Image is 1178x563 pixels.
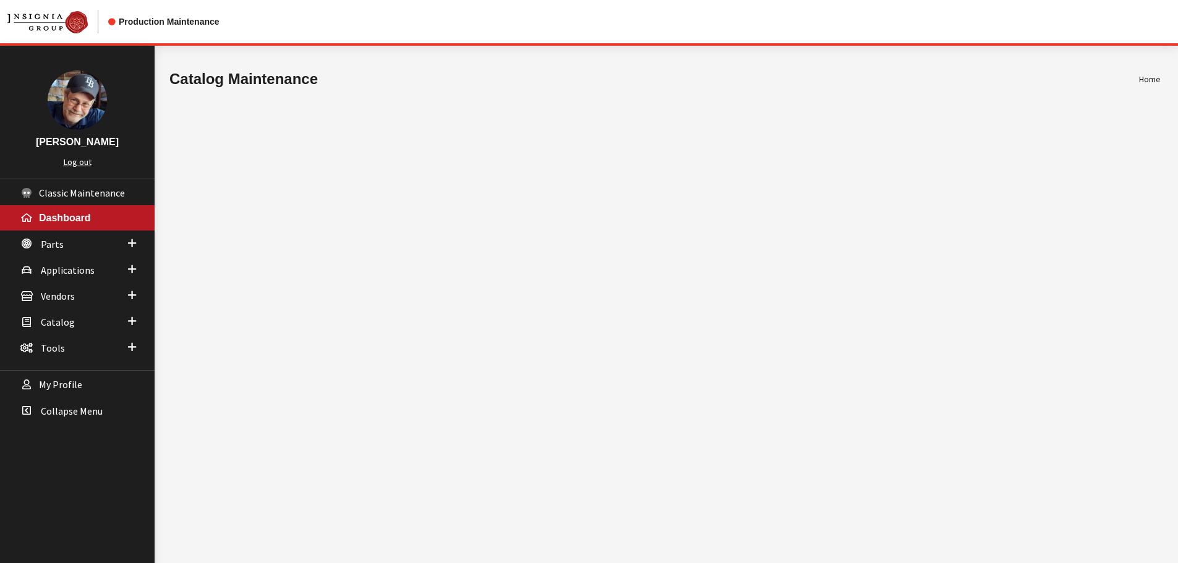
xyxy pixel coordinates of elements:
[1139,73,1161,86] li: Home
[7,11,88,33] img: Catalog Maintenance
[48,70,107,130] img: Ray Goodwin
[39,379,82,391] span: My Profile
[39,187,125,199] span: Classic Maintenance
[41,342,65,354] span: Tools
[12,135,142,150] h3: [PERSON_NAME]
[169,68,1139,90] h1: Catalog Maintenance
[41,316,75,328] span: Catalog
[41,264,95,276] span: Applications
[108,15,220,28] div: Production Maintenance
[7,10,108,33] a: Insignia Group logo
[39,213,91,223] span: Dashboard
[41,405,103,417] span: Collapse Menu
[41,238,64,250] span: Parts
[64,156,92,167] a: Log out
[41,290,75,302] span: Vendors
